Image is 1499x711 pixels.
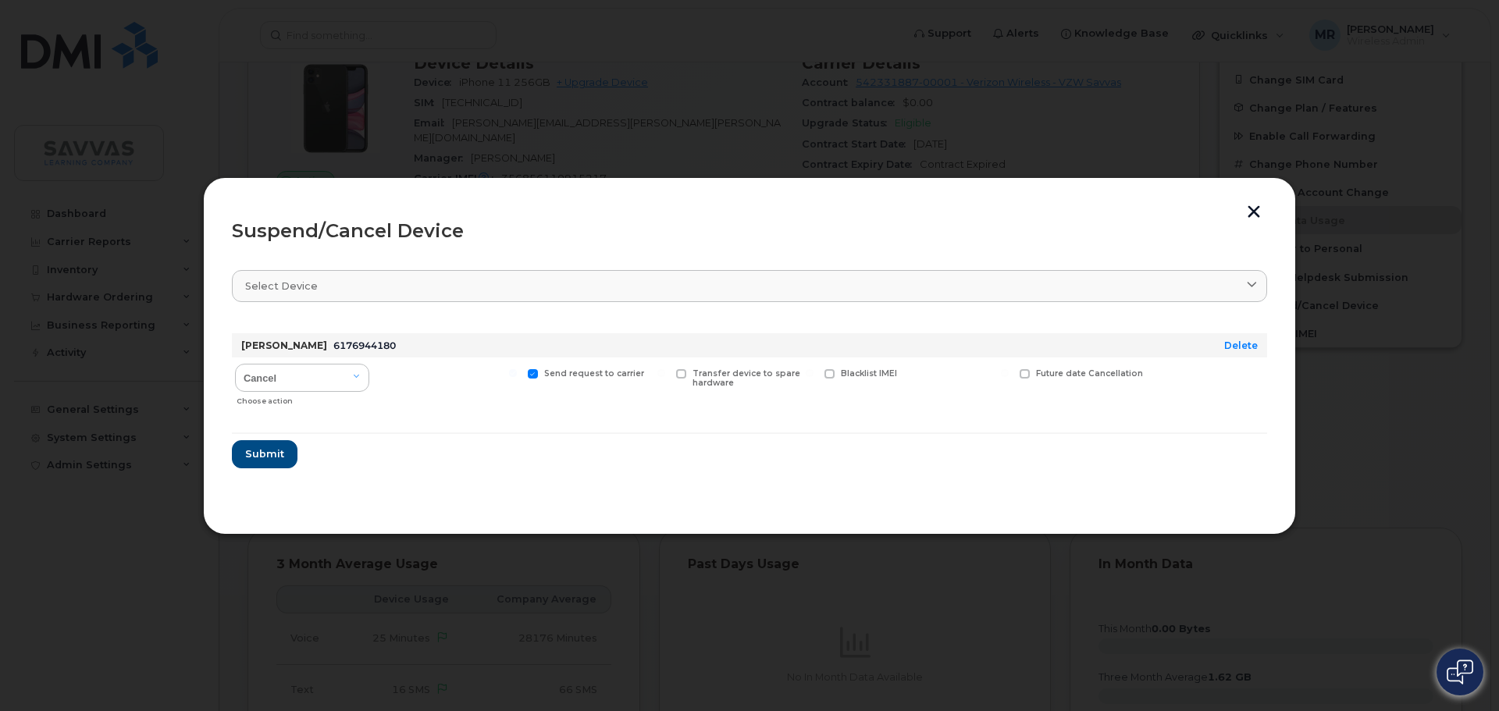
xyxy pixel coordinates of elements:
span: 6176944180 [333,340,396,351]
span: Transfer device to spare hardware [693,368,800,389]
input: Send request to carrier [509,369,517,377]
input: Blacklist IMEI [806,369,814,377]
div: Suspend/Cancel Device [232,222,1267,240]
input: Transfer device to spare hardware [657,369,665,377]
input: Future date Cancellation [1001,369,1009,377]
span: Submit [245,446,284,461]
strong: [PERSON_NAME] [241,340,327,351]
span: Select device [245,279,318,293]
a: Select device [232,270,1267,302]
span: Future date Cancellation [1036,368,1143,379]
span: Send request to carrier [544,368,644,379]
div: Choose action [237,389,369,407]
button: Submit [232,440,297,468]
a: Delete [1224,340,1258,351]
img: Open chat [1447,659,1473,684]
span: Blacklist IMEI [841,368,897,379]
